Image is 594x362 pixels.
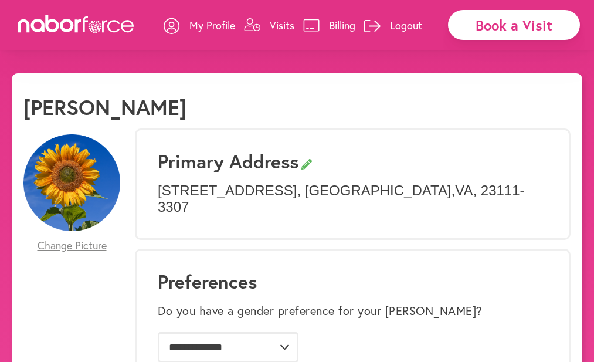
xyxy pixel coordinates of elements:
[158,150,548,172] h3: Primary Address
[164,8,235,43] a: My Profile
[303,8,355,43] a: Billing
[38,239,107,252] span: Change Picture
[364,8,422,43] a: Logout
[189,18,235,32] p: My Profile
[23,94,186,120] h1: [PERSON_NAME]
[158,304,483,318] label: Do you have a gender preference for your [PERSON_NAME]?
[270,18,294,32] p: Visits
[244,8,294,43] a: Visits
[158,270,548,293] h1: Preferences
[23,134,120,231] img: Rdx3SzarTTylRHckv766
[329,18,355,32] p: Billing
[448,10,580,40] div: Book a Visit
[390,18,422,32] p: Logout
[158,182,548,216] p: [STREET_ADDRESS] , [GEOGRAPHIC_DATA] , VA , 23111-3307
